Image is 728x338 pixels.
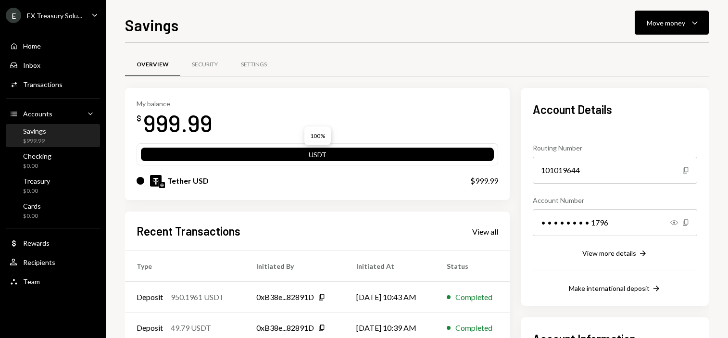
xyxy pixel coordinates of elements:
[192,61,218,69] div: Security
[6,234,100,251] a: Rewards
[23,258,55,266] div: Recipients
[23,61,40,69] div: Inbox
[647,18,685,28] div: Move money
[345,251,435,282] th: Initiated At
[533,209,697,236] div: • • • • • • • • 1796
[6,56,100,74] a: Inbox
[23,152,51,160] div: Checking
[143,108,213,138] div: 999.99
[6,253,100,271] a: Recipients
[23,202,41,210] div: Cards
[582,249,636,257] div: View more details
[125,52,180,77] a: Overview
[23,137,46,145] div: $999.99
[23,187,50,195] div: $0.00
[455,291,492,303] div: Completed
[245,251,345,282] th: Initiated By
[125,251,245,282] th: Type
[159,182,165,188] img: arbitrum-mainnet
[137,322,163,334] div: Deposit
[137,100,213,108] div: My balance
[569,284,661,294] button: Make international deposit
[23,177,50,185] div: Treasury
[345,282,435,313] td: [DATE] 10:43 AM
[167,175,209,187] div: Tether USD
[6,105,100,122] a: Accounts
[472,226,498,237] a: View all
[23,162,51,170] div: $0.00
[180,52,229,77] a: Security
[137,61,169,69] div: Overview
[23,212,41,220] div: $0.00
[6,174,100,197] a: Treasury$0.00
[137,223,240,239] h2: Recent Transactions
[472,227,498,237] div: View all
[256,322,314,334] div: 0xB38e...82891D
[582,249,648,259] button: View more details
[23,42,41,50] div: Home
[23,127,46,135] div: Savings
[150,175,162,187] img: USDT
[137,113,141,123] div: $
[6,273,100,290] a: Team
[23,277,40,286] div: Team
[470,175,498,187] div: $999.99
[533,101,697,117] h2: Account Details
[635,11,709,35] button: Move money
[435,251,510,282] th: Status
[533,157,697,184] div: 101019644
[569,284,650,292] div: Make international deposit
[6,199,100,222] a: Cards$0.00
[23,110,52,118] div: Accounts
[6,8,21,23] div: E
[23,80,63,88] div: Transactions
[23,239,50,247] div: Rewards
[241,61,267,69] div: Settings
[171,291,224,303] div: 950.1961 USDT
[455,322,492,334] div: Completed
[137,291,163,303] div: Deposit
[6,37,100,54] a: Home
[141,150,494,163] div: USDT
[6,124,100,147] a: Savings$999.99
[533,143,697,153] div: Routing Number
[6,75,100,93] a: Transactions
[6,149,100,172] a: Checking$0.00
[310,132,325,139] div: 100%
[171,322,211,334] div: 49.79 USDT
[533,195,697,205] div: Account Number
[125,15,178,35] h1: Savings
[229,52,278,77] a: Settings
[27,12,82,20] div: EX Treasury Solu...
[256,291,314,303] div: 0xB38e...82891D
